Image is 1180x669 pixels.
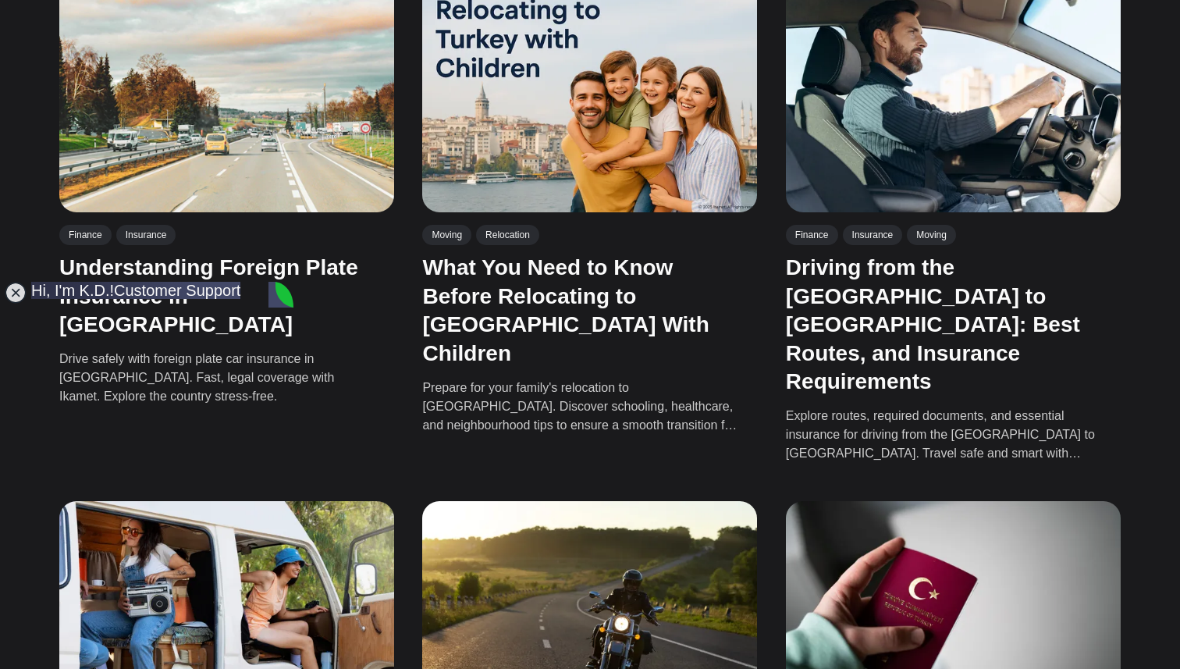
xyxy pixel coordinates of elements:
[59,224,112,244] a: Finance
[907,224,956,244] a: Moving
[786,255,1080,393] a: Driving from the [GEOGRAPHIC_DATA] to [GEOGRAPHIC_DATA]: Best Routes, and Insurance Requirements
[422,224,471,244] a: Moving
[786,224,838,244] a: Finance
[116,224,176,244] a: Insurance
[476,224,539,244] a: Relocation
[422,378,741,434] p: Prepare for your family's relocation to [GEOGRAPHIC_DATA]. Discover schooling, healthcare, and ne...
[786,407,1104,463] p: Explore routes, required documents, and essential insurance for driving from the [GEOGRAPHIC_DATA...
[843,224,903,244] a: Insurance
[422,255,709,365] a: What You Need to Know Before Relocating to [GEOGRAPHIC_DATA] With Children
[59,255,358,336] a: Understanding Foreign Plate Insurance in [GEOGRAPHIC_DATA]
